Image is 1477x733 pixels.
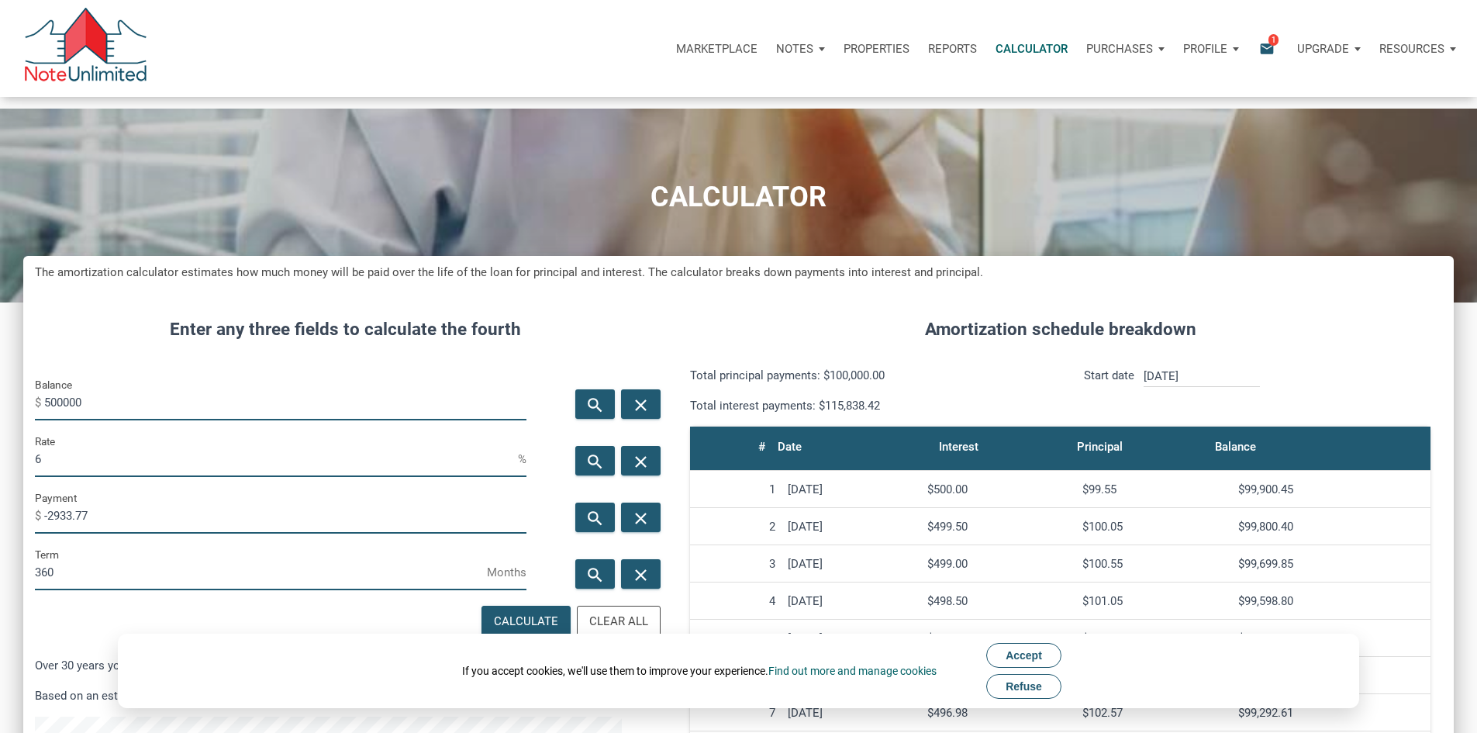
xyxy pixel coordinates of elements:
[12,182,1465,213] h1: CALCULATOR
[690,396,1048,415] p: Total interest payments: $115,838.42
[35,375,72,394] label: Balance
[667,26,767,72] button: Marketplace
[696,482,775,496] div: 1
[35,555,487,590] input: Term
[939,436,978,458] div: Interest
[1082,557,1225,571] div: $100.55
[788,482,915,496] div: [DATE]
[44,499,526,534] input: Payment
[927,557,1070,571] div: $499.00
[696,706,775,720] div: 7
[778,436,802,458] div: Date
[585,395,604,414] i: search
[1238,482,1424,496] div: $99,900.45
[1258,40,1276,57] i: email
[35,656,655,675] p: Over 30 years you'll pay: $215,838.42
[788,594,915,608] div: [DATE]
[35,316,655,343] h4: Enter any three fields to calculate the fourth
[986,643,1061,668] button: Accept
[621,559,661,589] button: close
[986,674,1061,699] button: Refuse
[632,451,651,471] i: close
[23,8,148,89] img: NoteUnlimited
[1370,26,1465,72] button: Resources
[487,560,526,585] span: Months
[1238,594,1424,608] div: $99,598.80
[927,482,1070,496] div: $500.00
[1288,26,1370,72] button: Upgrade
[776,42,813,56] p: Notes
[575,389,615,419] button: search
[462,663,937,679] div: If you accept cookies, we'll use them to improve your experience.
[1238,557,1424,571] div: $99,699.85
[632,395,651,414] i: close
[1238,520,1424,534] div: $99,800.40
[928,42,977,56] p: Reports
[996,42,1068,56] p: Calculator
[585,451,604,471] i: search
[1238,706,1424,720] div: $99,292.61
[1082,520,1225,534] div: $100.05
[1268,33,1279,46] span: 1
[1082,482,1225,496] div: $99.55
[575,446,615,475] button: search
[678,316,1442,343] h4: Amortization schedule breakdown
[481,606,571,638] button: Calculate
[494,613,558,631] div: Calculate
[788,706,915,720] div: [DATE]
[1248,26,1288,72] button: email1
[1215,436,1256,458] div: Balance
[1084,366,1134,415] p: Start date
[518,447,526,472] span: %
[621,389,661,419] button: close
[676,42,757,56] p: Marketplace
[927,594,1070,608] div: $498.50
[696,631,775,645] div: 5
[1006,649,1042,662] span: Accept
[1238,631,1424,645] div: $99,497.24
[44,386,526,420] input: Balance
[696,557,775,571] div: 3
[844,42,909,56] p: Properties
[696,594,775,608] div: 4
[577,606,661,638] button: Clear All
[589,613,648,631] div: Clear All
[35,432,55,451] label: Rate
[1297,42,1349,56] p: Upgrade
[927,520,1070,534] div: $499.50
[1006,680,1042,693] span: Refuse
[927,631,1070,645] div: $497.99
[1082,594,1225,608] div: $101.05
[1077,26,1174,72] button: Purchases
[986,26,1077,72] a: Calculator
[788,520,915,534] div: [DATE]
[585,508,604,527] i: search
[585,565,604,584] i: search
[758,436,765,458] div: #
[767,26,834,72] button: Notes
[632,565,651,584] i: close
[35,264,1442,282] h5: The amortization calculator estimates how much money will be paid over the life of the loan for p...
[788,631,915,645] div: [DATE]
[1077,436,1123,458] div: Principal
[690,366,1048,385] p: Total principal payments: $100,000.00
[1082,706,1225,720] div: $102.57
[1174,26,1248,72] button: Profile
[621,446,661,475] button: close
[1086,42,1153,56] p: Purchases
[575,559,615,589] button: search
[35,545,59,564] label: Term
[35,390,44,415] span: $
[632,508,651,527] i: close
[575,503,615,532] button: search
[35,489,77,507] label: Payment
[1082,631,1225,645] div: $101.56
[1183,42,1227,56] p: Profile
[696,520,775,534] div: 2
[35,503,44,528] span: $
